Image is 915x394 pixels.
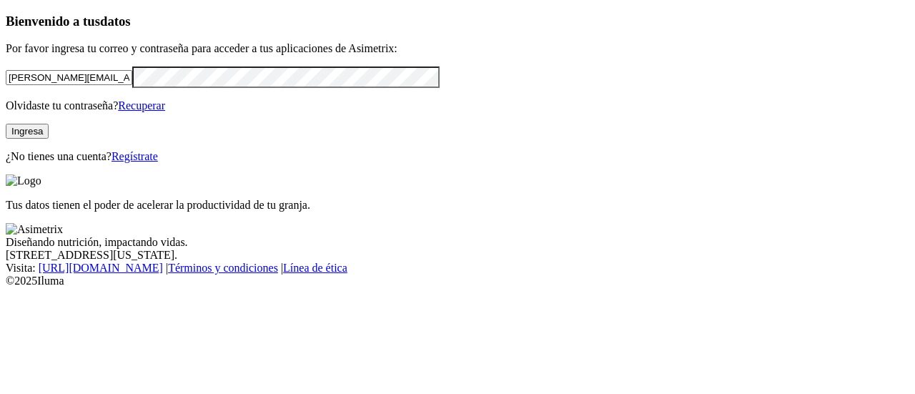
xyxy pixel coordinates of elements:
[168,262,278,274] a: Términos y condiciones
[6,262,909,275] div: Visita : | |
[6,150,909,163] p: ¿No tienes una cuenta?
[6,236,909,249] div: Diseñando nutrición, impactando vidas.
[100,14,131,29] span: datos
[112,150,158,162] a: Regístrate
[6,42,909,55] p: Por favor ingresa tu correo y contraseña para acceder a tus aplicaciones de Asimetrix:
[6,14,909,29] h3: Bienvenido a tus
[39,262,163,274] a: [URL][DOMAIN_NAME]
[6,199,909,212] p: Tus datos tienen el poder de acelerar la productividad de tu granja.
[6,223,63,236] img: Asimetrix
[6,99,909,112] p: Olvidaste tu contraseña?
[6,124,49,139] button: Ingresa
[283,262,347,274] a: Línea de ética
[6,275,909,287] div: © 2025 Iluma
[6,70,132,85] input: Tu correo
[6,174,41,187] img: Logo
[6,249,909,262] div: [STREET_ADDRESS][US_STATE].
[118,99,165,112] a: Recuperar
